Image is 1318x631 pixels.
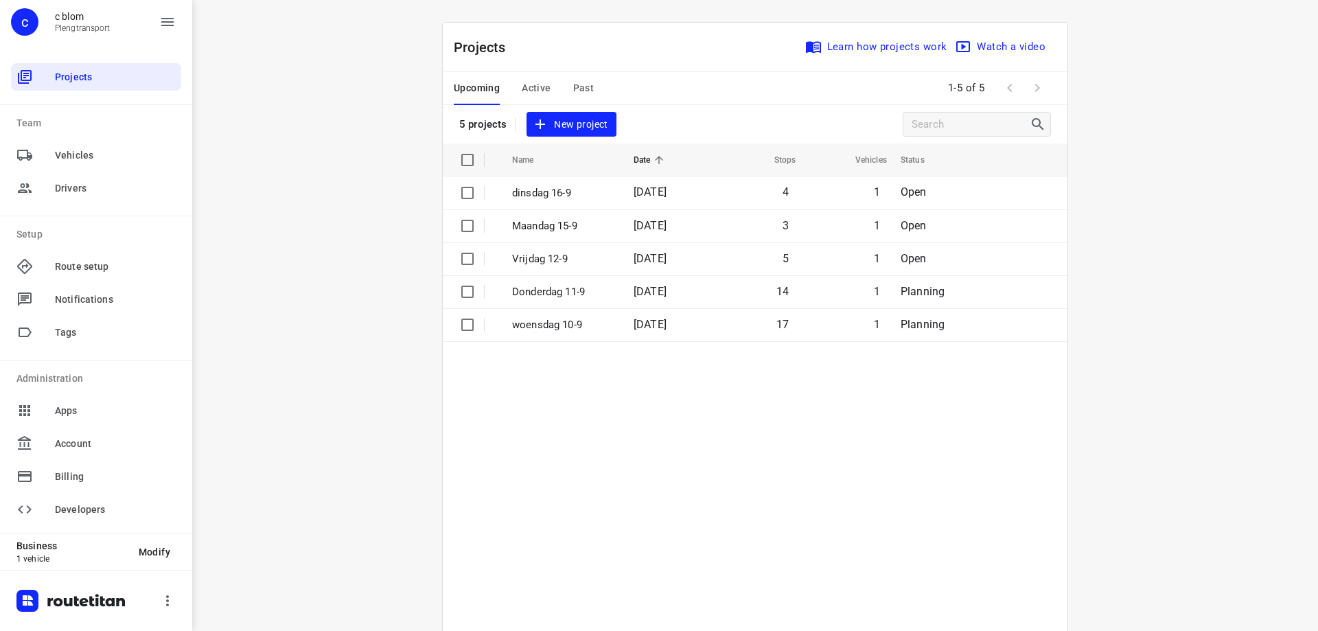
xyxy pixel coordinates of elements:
[512,284,613,300] p: Donderdag 11-9
[535,116,608,133] span: New project
[11,430,181,457] div: Account
[55,148,176,163] span: Vehicles
[512,218,613,234] p: Maandag 15-9
[573,80,594,97] span: Past
[634,185,667,198] span: [DATE]
[837,152,887,168] span: Vehicles
[55,260,176,274] span: Route setup
[901,252,927,265] span: Open
[901,152,943,168] span: Status
[901,185,927,198] span: Open
[11,63,181,91] div: Projects
[512,251,613,267] p: Vrijdag 12-9
[874,252,880,265] span: 1
[16,540,128,551] p: Business
[527,112,616,137] button: New project
[55,292,176,307] span: Notifications
[11,174,181,202] div: Drivers
[901,318,945,331] span: Planning
[634,152,669,168] span: Date
[55,470,176,484] span: Billing
[139,547,170,558] span: Modify
[912,114,1030,135] input: Search projects
[459,118,507,130] p: 5 projects
[55,11,111,22] p: c blom
[783,219,789,232] span: 3
[55,437,176,451] span: Account
[11,8,38,36] div: c
[874,185,880,198] span: 1
[943,73,991,103] span: 1-5 of 5
[11,463,181,490] div: Billing
[454,37,517,58] p: Projects
[634,252,667,265] span: [DATE]
[454,80,500,97] span: Upcoming
[55,23,111,33] p: Plengtransport
[874,285,880,298] span: 1
[901,285,945,298] span: Planning
[776,285,789,298] span: 14
[11,253,181,280] div: Route setup
[11,141,181,169] div: Vehicles
[55,181,176,196] span: Drivers
[901,219,927,232] span: Open
[16,371,181,386] p: Administration
[16,116,181,130] p: Team
[1024,74,1051,102] span: Next Page
[11,286,181,313] div: Notifications
[634,219,667,232] span: [DATE]
[783,185,789,198] span: 4
[874,219,880,232] span: 1
[634,318,667,331] span: [DATE]
[512,152,552,168] span: Name
[16,227,181,242] p: Setup
[55,70,176,84] span: Projects
[512,185,613,201] p: dinsdag 16-9
[512,317,613,333] p: woensdag 10-9
[874,318,880,331] span: 1
[1030,116,1050,133] div: Search
[55,325,176,340] span: Tags
[55,503,176,517] span: Developers
[11,496,181,523] div: Developers
[16,554,128,564] p: 1 vehicle
[55,404,176,418] span: Apps
[11,397,181,424] div: Apps
[11,319,181,346] div: Tags
[128,540,181,564] button: Modify
[996,74,1024,102] span: Previous Page
[776,318,789,331] span: 17
[756,152,796,168] span: Stops
[634,285,667,298] span: [DATE]
[522,80,551,97] span: Active
[783,252,789,265] span: 5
